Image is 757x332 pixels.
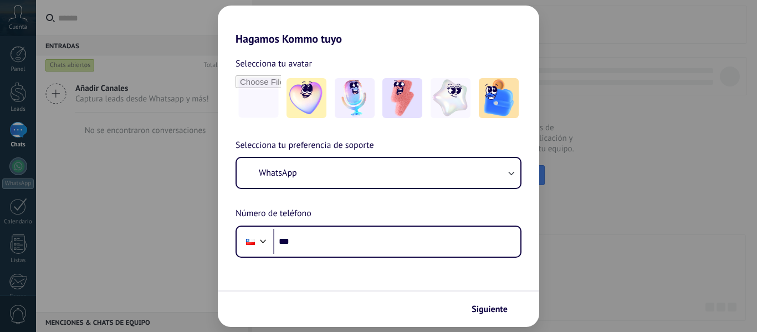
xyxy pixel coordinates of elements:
img: -4.jpeg [431,78,470,118]
span: Número de teléfono [236,207,311,221]
span: WhatsApp [259,167,297,178]
img: -3.jpeg [382,78,422,118]
img: -2.jpeg [335,78,375,118]
span: Selecciona tu avatar [236,57,312,71]
button: Siguiente [467,300,523,319]
h2: Hagamos Kommo tuyo [218,6,539,45]
span: Siguiente [472,305,508,313]
span: Selecciona tu preferencia de soporte [236,139,374,153]
button: WhatsApp [237,158,520,188]
div: Chile: + 56 [240,230,261,253]
img: -5.jpeg [479,78,519,118]
img: -1.jpeg [287,78,326,118]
